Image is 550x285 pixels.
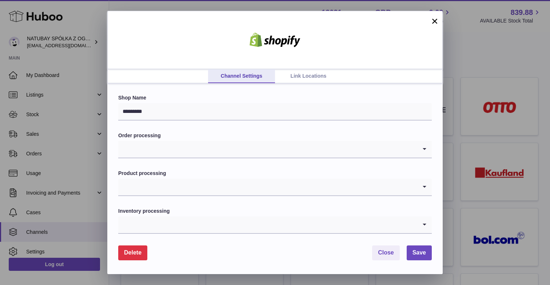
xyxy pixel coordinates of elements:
img: shopify [244,33,306,47]
a: Channel Settings [208,69,275,83]
button: × [430,17,439,25]
span: Save [412,249,426,256]
div: Search for option [118,216,432,234]
input: Search for option [118,216,417,233]
div: Search for option [118,179,432,196]
label: Product processing [118,170,432,177]
button: Delete [118,245,147,260]
button: Save [407,245,432,260]
span: Delete [124,249,142,256]
span: Close [378,249,394,256]
label: Inventory processing [118,208,432,215]
input: Search for option [118,141,417,158]
input: Search for option [118,179,417,195]
label: Shop Name [118,94,432,101]
a: Link Locations [275,69,342,83]
div: Search for option [118,141,432,158]
button: Close [372,245,400,260]
label: Order processing [118,132,432,139]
